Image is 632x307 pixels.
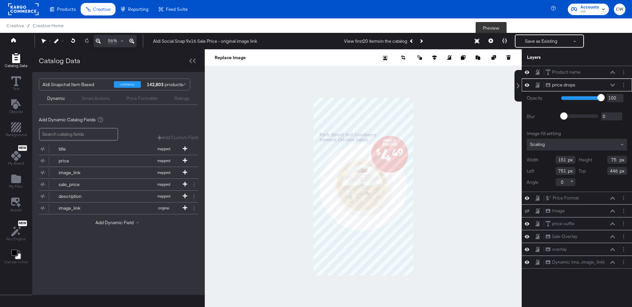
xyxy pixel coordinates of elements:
[579,168,586,174] label: Top
[552,69,581,75] div: Product name
[157,134,198,141] button: Add Custom Field
[620,233,627,240] button: Layer Options
[146,79,166,90] div: products
[2,121,31,140] button: Add Rectangle
[47,95,65,102] div: Dynamic
[620,259,627,266] button: Layer Options
[9,109,23,114] span: Objects
[146,79,165,90] strong: 142,803
[552,246,567,252] div: overlay
[39,191,198,202] div: descriptionmapped
[527,54,594,60] div: Layers
[59,146,106,152] div: title
[114,81,141,88] div: commerce
[7,75,25,93] button: Text
[545,69,581,76] button: Product name
[108,38,117,44] span: 56%
[126,95,158,102] div: Price Formatter
[39,56,80,65] div: Catalog Data
[6,132,27,137] span: Background
[545,233,578,240] button: Sale Overlay
[9,184,23,189] span: My Files
[580,9,599,14] span: Aldi
[128,7,148,12] span: Reporting
[527,157,539,163] label: Width
[527,179,539,185] label: Angle
[461,55,465,60] svg: Copy image
[545,207,565,214] button: Image
[42,79,109,90] div: Aldi Snapchat Item Based
[545,259,605,266] button: Dynamic Ima...image_link)
[552,208,565,214] div: Image
[59,205,106,211] div: image_link
[145,206,182,210] span: original
[18,221,27,225] span: New
[7,23,24,28] span: Creative
[620,69,627,76] button: Layer Options
[545,82,576,88] button: price drops
[6,236,26,242] span: Rec Engine
[145,170,182,175] span: mapped
[620,207,627,214] button: Layer Options
[39,143,198,155] div: titlemapped
[166,7,188,12] span: Feed Suite
[1,52,31,70] button: Add Rectangle
[95,220,142,226] button: Add Dynamic Field
[145,182,182,187] span: mapped
[59,170,106,176] div: image_link
[39,167,198,178] div: image_linkmapped
[568,4,609,15] button: AccountsAldi
[344,38,407,44] div: View first 20 items in the catalog
[545,220,575,227] button: price suffix
[620,195,627,201] button: Layer Options
[545,195,579,201] button: Price Format
[33,23,64,28] a: Creative Home
[580,4,599,11] span: Accounts
[93,7,111,12] span: Creative
[145,194,182,199] span: mapped
[39,202,190,214] button: image_linkoriginal
[18,146,27,150] span: New
[39,155,190,167] button: pricemapped
[545,246,567,253] button: overlay
[145,147,182,151] span: mapped
[527,130,627,137] div: Image fill setting
[39,191,190,202] button: descriptionmapped
[215,54,246,61] button: Replace Image
[5,173,27,191] button: Add Files
[4,144,28,168] button: NewMy Brand
[39,155,198,167] div: pricemapped
[39,179,198,190] div: sale_pricemapped
[614,4,625,15] button: CW
[6,196,26,215] button: Assets
[82,95,110,102] div: Smart Actions
[552,233,577,240] div: Sale Overlay
[552,82,575,88] div: price drops
[8,161,24,166] span: My Brand
[39,128,118,141] input: Search catalog fields
[515,35,567,47] button: Save as Existing
[39,117,96,123] span: Add Dynamic Catalog Fields
[24,23,33,28] span: /
[57,7,76,12] span: Products
[4,259,28,265] span: Canvas Color
[617,6,623,13] span: CW
[476,55,480,60] svg: Paste image
[383,56,387,60] svg: Remove background
[59,158,106,164] div: price
[59,181,106,188] div: sale_price
[39,179,190,190] button: sale_pricemapped
[527,168,534,174] label: Left
[620,246,627,253] button: Layer Options
[620,220,627,227] button: Layer Options
[5,63,27,68] span: Catalog Data
[145,158,182,163] span: mapped
[39,143,190,155] button: titlemapped
[416,35,426,47] button: Next Product
[553,195,579,201] div: Price Format
[552,221,574,227] div: price suffix
[527,95,556,101] label: Opacity
[552,259,605,265] div: Dynamic Ima...image_link)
